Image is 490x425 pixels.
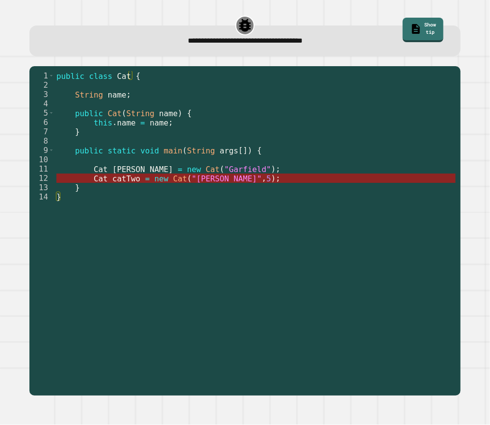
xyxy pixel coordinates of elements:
span: public [56,72,84,81]
div: 3 [29,90,54,99]
span: String [127,109,155,118]
span: Cat [206,165,220,174]
span: 5 [266,174,271,183]
span: = [178,165,182,174]
span: args [220,146,238,155]
span: Cat [117,72,131,81]
span: = [140,118,145,127]
span: main [164,146,182,155]
div: 2 [29,80,54,90]
div: 13 [29,183,54,192]
span: [PERSON_NAME] [112,165,173,174]
span: new [155,174,169,183]
div: 11 [29,164,54,174]
span: catTwo [112,174,140,183]
a: Show tip [403,18,443,42]
span: name [159,109,178,118]
span: Cat [94,174,108,183]
span: Toggle code folding, rows 5 through 7 [49,108,54,118]
div: 1 [29,71,54,80]
div: 8 [29,136,54,146]
span: this [94,118,112,127]
span: String [75,90,103,100]
div: 7 [29,127,54,136]
div: 4 [29,99,54,108]
span: "[PERSON_NAME]" [192,174,262,183]
span: Cat [173,174,187,183]
span: Cat [108,109,122,118]
span: name [117,118,136,127]
div: 6 [29,118,54,127]
span: public [75,109,103,118]
span: Cat [94,165,108,174]
span: name [150,118,168,127]
div: 10 [29,155,54,164]
div: 9 [29,146,54,155]
span: class [89,72,113,81]
div: 14 [29,192,54,201]
span: static [108,146,136,155]
span: public [75,146,103,155]
div: 5 [29,108,54,118]
span: name [108,90,127,100]
span: "Garfield" [224,165,271,174]
span: Toggle code folding, rows 9 through 13 [49,146,54,155]
span: void [140,146,159,155]
div: 12 [29,174,54,183]
span: Toggle code folding, rows 1 through 14 [49,71,54,80]
span: = [145,174,150,183]
span: String [187,146,215,155]
span: new [187,165,201,174]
